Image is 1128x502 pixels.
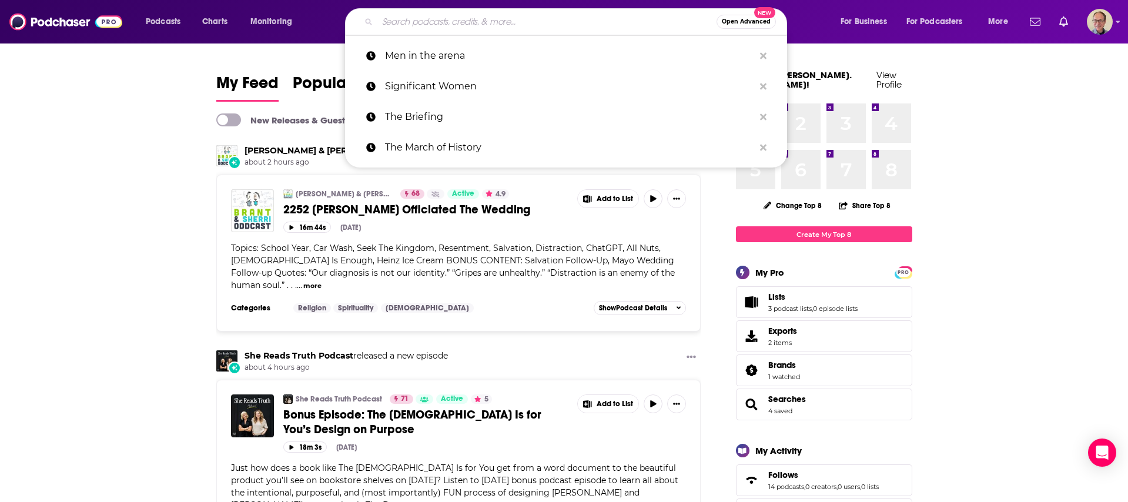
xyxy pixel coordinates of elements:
span: Add to List [597,400,633,409]
span: Charts [202,14,227,30]
span: Open Advanced [722,19,771,25]
a: Men in the arena [345,41,787,71]
span: Exports [768,326,797,336]
span: New [754,7,775,18]
a: Brands [740,362,764,379]
p: The March of History [385,132,754,163]
span: ... [297,280,302,290]
a: 3 podcast lists [768,304,812,313]
button: 5 [471,394,492,404]
span: Brands [736,354,912,386]
p: Men in the arena [385,41,754,71]
span: Active [452,188,474,200]
button: Show More Button [682,350,701,365]
a: She Reads Truth Podcast [245,350,353,361]
div: [DATE] [340,223,361,232]
a: Active [436,394,468,404]
img: 2252 Manny Officiated The Wedding [231,189,274,232]
a: 2252 [PERSON_NAME] Officiated The Wedding [283,202,569,217]
div: New Episode [228,362,241,374]
a: Lists [768,292,858,302]
span: Searches [736,389,912,420]
button: ShowPodcast Details [594,301,687,315]
p: The Briefing [385,102,754,132]
span: , [860,483,861,491]
a: She Reads Truth Podcast [296,394,382,404]
a: Spirituality [333,303,378,313]
span: , [804,483,805,491]
img: Brant & Sherri Oddcast [216,145,237,166]
a: Active [447,189,479,199]
img: She Reads Truth Podcast [216,350,237,372]
a: Popular Feed [293,73,393,102]
a: New Releases & Guests Only [216,113,371,126]
a: Religion [293,303,331,313]
span: 2252 [PERSON_NAME] Officiated The Wedding [283,202,530,217]
span: Popular Feed [293,73,393,100]
a: Follows [768,470,879,480]
button: Show More Button [667,189,686,208]
button: Show More Button [578,395,639,413]
span: 2 items [768,339,797,347]
h3: released a new episode [245,145,532,156]
a: Brant & Sherri Oddcast [245,145,437,156]
img: Podchaser - Follow, Share and Rate Podcasts [9,11,122,33]
span: Podcasts [146,14,180,30]
span: More [988,14,1008,30]
a: My Feed [216,73,279,102]
a: 68 [400,189,424,199]
button: open menu [899,12,980,31]
a: 0 users [838,483,860,491]
span: Follows [768,470,798,480]
button: Show More Button [667,394,686,413]
button: more [303,281,322,291]
span: Lists [768,292,785,302]
button: Share Top 8 [838,194,891,217]
button: Show More Button [578,190,639,208]
span: Active [441,393,463,405]
span: Monitoring [250,14,292,30]
span: Logged in as tommy.lynch [1087,9,1113,35]
div: My Activity [755,445,802,456]
img: She Reads Truth Podcast [283,394,293,404]
span: 71 [401,393,409,405]
span: Exports [740,328,764,344]
div: [DATE] [336,443,357,451]
img: Brant & Sherri Oddcast [283,189,293,199]
a: 1 watched [768,373,800,381]
img: Bonus Episode: The Bible Is for You’s Design on Purpose [231,394,274,437]
a: View Profile [876,69,902,90]
div: New Episode [228,156,241,169]
a: Show notifications dropdown [1055,12,1073,32]
a: The March of History [345,132,787,163]
span: Follows [736,464,912,496]
a: 14 podcasts [768,483,804,491]
a: Charts [195,12,235,31]
span: Show Podcast Details [599,304,667,312]
div: Search podcasts, credits, & more... [356,8,798,35]
a: Follows [740,472,764,488]
a: [DEMOGRAPHIC_DATA] [381,303,474,313]
span: , [812,304,813,313]
button: open menu [832,12,902,31]
p: Significant Women [385,71,754,102]
a: The Briefing [345,102,787,132]
a: Searches [768,394,806,404]
a: 71 [390,394,413,404]
a: [PERSON_NAME] & [PERSON_NAME] Oddcast [296,189,393,199]
input: Search podcasts, credits, & more... [377,12,717,31]
a: 0 creators [805,483,836,491]
span: PRO [896,268,911,277]
span: Bonus Episode: The [DEMOGRAPHIC_DATA] Is for You’s Design on Purpose [283,407,541,437]
span: , [836,483,838,491]
a: 4 saved [768,407,792,415]
a: Significant Women [345,71,787,102]
button: 18m 3s [283,441,327,453]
